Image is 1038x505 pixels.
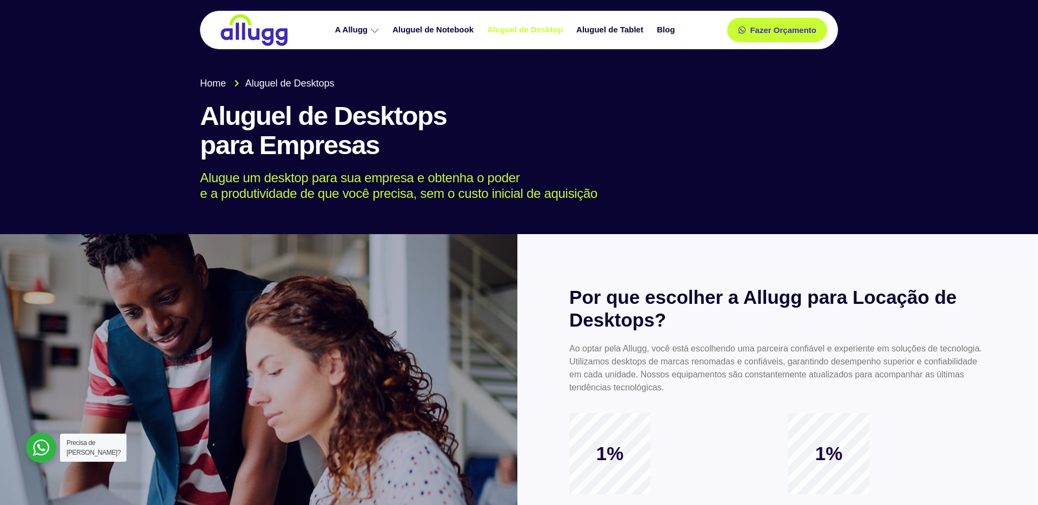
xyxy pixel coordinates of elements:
[387,21,482,39] a: Aluguel de Notebook
[569,442,650,465] span: 1%
[329,21,387,39] a: A Allugg
[651,21,683,39] a: Blog
[788,442,869,465] span: 1%
[482,21,571,39] a: Aluguel de Desktop
[243,76,335,91] span: Aluguel de Desktops
[569,342,986,394] p: Ao optar pela Allugg, você está escolhendo uma parceira confiável e experiente em soluções de tec...
[571,21,651,39] a: Aluguel de Tablet
[200,76,226,91] span: Home
[750,26,816,34] span: Fazer Orçamento
[200,170,822,202] p: Alugue um desktop para sua empresa e obtenha o poder e a produtividade de que você precisa, sem o...
[200,102,838,160] h1: Aluguel de Desktops para Empresas
[219,14,289,46] img: locação de TI é Allugg
[66,439,121,456] span: Precisa de [PERSON_NAME]?
[727,18,827,42] a: Fazer Orçamento
[569,286,986,331] h2: Por que escolher a Allugg para Locação de Desktops?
